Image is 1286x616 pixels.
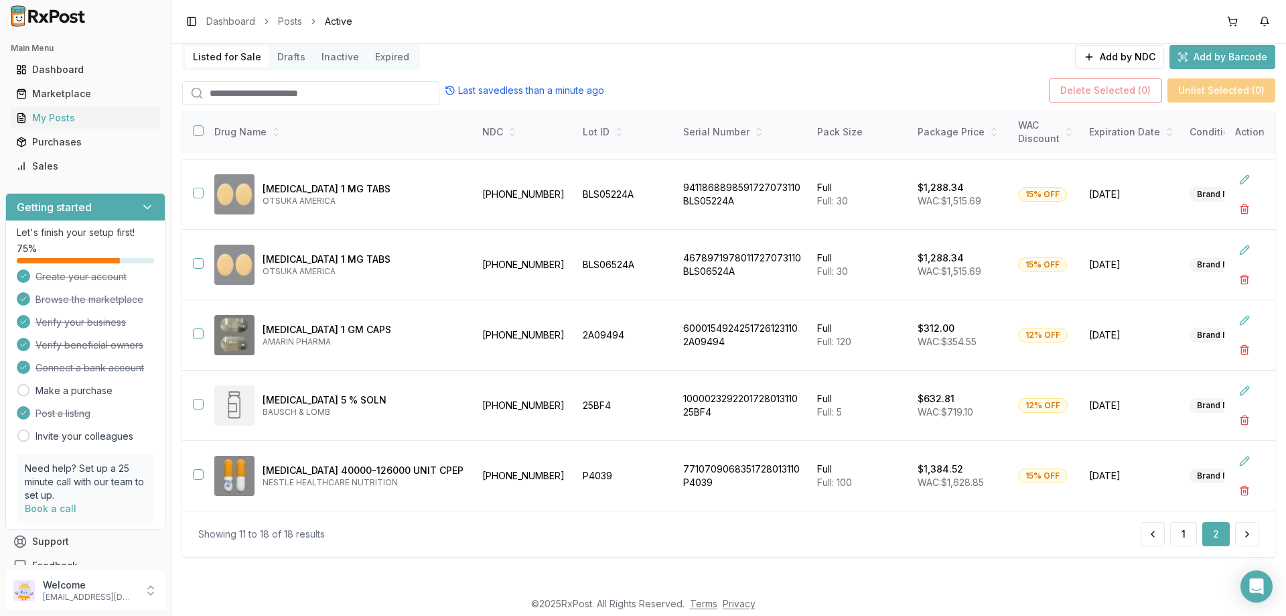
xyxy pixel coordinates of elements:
[809,111,910,154] th: Pack Size
[16,160,155,173] div: Sales
[17,199,92,215] h3: Getting started
[1190,469,1248,483] div: Brand New
[206,15,352,28] nav: breadcrumb
[1232,308,1257,332] button: Edit
[1018,257,1067,272] div: 15% OFF
[5,156,165,177] button: Sales
[1018,187,1067,202] div: 15% OFF
[35,430,133,443] a: Invite your colleagues
[809,441,910,511] td: Full
[214,125,463,139] div: Drug Name
[1232,379,1257,403] button: Edit
[263,266,463,277] p: OTSUKA AMERICA
[445,84,604,97] div: Last saved less than a minute ago
[482,125,567,139] div: NDC
[1232,238,1257,262] button: Edit
[13,580,35,601] img: User avatar
[214,174,255,214] img: Rexulti 1 MG TABS
[35,270,127,284] span: Create your account
[263,253,463,266] p: [MEDICAL_DATA] 1 MG TABS
[575,300,675,371] td: 2A09494
[5,5,91,27] img: RxPost Logo
[263,336,463,347] p: AMARIN PHARMA
[918,251,964,265] p: $1,288.34
[817,477,852,488] span: Full: 100
[35,338,143,352] span: Verify beneficial owners
[809,371,910,441] td: Full
[1232,267,1257,292] button: Delete
[214,456,255,496] img: Zenpep 40000-126000 UNIT CPEP
[809,160,910,230] td: Full
[43,578,136,592] p: Welcome
[11,154,160,178] a: Sales
[263,477,463,488] p: NESTLE HEALTHCARE NUTRITION
[11,58,160,82] a: Dashboard
[1018,469,1067,483] div: 15% OFF
[263,393,463,407] p: [MEDICAL_DATA] 5 % SOLN
[35,293,143,306] span: Browse the marketplace
[918,195,981,206] span: WAC: $1,515.69
[723,598,756,609] a: Privacy
[690,598,717,609] a: Terms
[918,477,984,488] span: WAC: $1,628.85
[575,441,675,511] td: P4039
[1089,258,1173,271] span: [DATE]
[206,15,255,28] a: Dashboard
[817,406,842,418] span: Full: 5
[918,406,973,418] span: WAC: $719.10
[16,87,155,101] div: Marketplace
[1232,449,1257,473] button: Edit
[5,59,165,80] button: Dashboard
[683,125,801,139] div: Serial Number
[35,361,144,375] span: Connect a bank account
[278,15,302,28] a: Posts
[1170,522,1197,546] button: 1
[817,336,851,347] span: Full: 120
[474,300,575,371] td: [PHONE_NUMBER]
[675,160,809,230] td: 9411868898591727073110BLS05224A
[817,265,848,277] span: Full: 30
[1190,398,1248,413] div: Brand New
[367,46,417,68] button: Expired
[35,407,90,420] span: Post a listing
[918,336,977,347] span: WAC: $354.55
[474,441,575,511] td: [PHONE_NUMBER]
[32,559,78,572] span: Feedback
[16,63,155,76] div: Dashboard
[1089,328,1173,342] span: [DATE]
[263,407,463,418] p: BAUSCH & LOMB
[809,300,910,371] td: Full
[313,46,367,68] button: Inactive
[583,125,667,139] div: Lot ID
[918,463,963,476] p: $1,384.52
[5,530,165,554] button: Support
[1232,479,1257,503] button: Delete
[1224,111,1275,154] th: Action
[1202,522,1230,546] button: 2
[1169,45,1275,69] button: Add by Barcode
[817,195,848,206] span: Full: 30
[675,371,809,441] td: 100002329220172801311025BF4
[575,230,675,300] td: BLS06524A
[1018,398,1068,413] div: 12% OFF
[1232,338,1257,362] button: Delete
[675,441,809,511] td: 7710709068351728013110P4039
[1190,257,1248,272] div: Brand New
[16,111,155,125] div: My Posts
[263,464,463,477] p: [MEDICAL_DATA] 40000-126000 UNIT CPEP
[575,371,675,441] td: 25BF4
[1232,168,1257,192] button: Edit
[35,316,126,329] span: Verify your business
[214,315,255,355] img: Vascepa 1 GM CAPS
[1089,469,1173,483] span: [DATE]
[25,462,146,502] p: Need help? Set up a 25 minute call with our team to set up.
[918,125,1002,139] div: Package Price
[43,592,136,603] p: [EMAIL_ADDRESS][DOMAIN_NAME]
[11,106,160,130] a: My Posts
[1089,399,1173,412] span: [DATE]
[918,322,954,335] p: $312.00
[16,135,155,149] div: Purchases
[35,384,113,397] a: Make a purchase
[263,182,463,196] p: [MEDICAL_DATA] 1 MG TABS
